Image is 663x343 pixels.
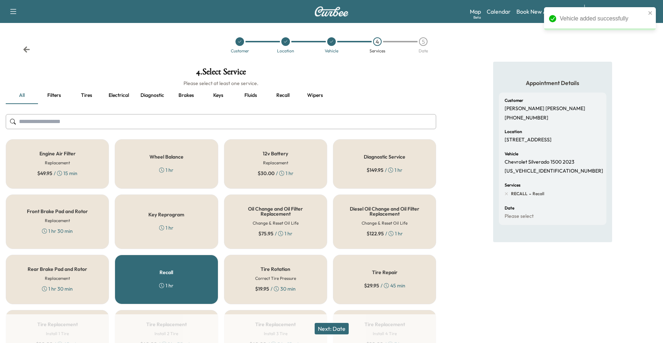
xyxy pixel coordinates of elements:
[505,159,574,165] p: Chevrolet Silverado 1500 2023
[253,220,299,226] h6: Change & Reset Oil Life
[6,87,38,104] button: all
[234,87,267,104] button: Fluids
[45,217,70,224] h6: Replacement
[255,285,269,292] span: $ 19.95
[325,49,338,53] div: Vehicle
[159,224,173,231] div: 1 hr
[37,170,52,177] span: $ 49.95
[419,49,428,53] div: Date
[367,166,383,174] span: $ 149.95
[202,87,234,104] button: Keys
[505,152,518,156] h6: Vehicle
[231,49,249,53] div: Customer
[505,206,514,210] h6: Date
[505,168,603,174] p: [US_VEHICLE_IDENTIFICATION_NUMBER]
[362,220,407,226] h6: Change & Reset Oil Life
[255,285,296,292] div: / 30 min
[560,14,646,23] div: Vehicle added successfully
[505,115,548,121] p: [PHONE_NUMBER]
[263,151,288,156] h5: 12v Battery
[28,267,87,272] h5: Rear Brake Pad and Rotor
[261,267,290,272] h5: Tire Rotation
[159,282,173,289] div: 1 hr
[23,46,30,53] div: Back
[45,160,70,166] h6: Replacement
[299,87,331,104] button: Wipers
[267,87,299,104] button: Recall
[236,206,315,216] h5: Oil Change and Oil Filter Replacement
[364,282,405,289] div: / 45 min
[505,105,585,112] p: [PERSON_NAME] [PERSON_NAME]
[499,79,606,87] h5: Appointment Details
[505,137,552,143] p: [STREET_ADDRESS]
[315,323,349,334] button: Next: Date
[367,166,402,174] div: / 1 hr
[277,49,294,53] div: Location
[70,87,102,104] button: Tires
[258,230,292,237] div: / 1 hr
[314,6,349,17] img: Curbee Logo
[102,87,135,104] button: Electrical
[170,87,202,104] button: Brakes
[38,87,70,104] button: Filters
[487,7,511,16] a: Calendar
[505,183,520,187] h6: Services
[511,191,528,197] span: RECALL
[531,191,544,197] span: Recall
[369,49,385,53] div: Services
[42,285,73,292] div: 1 hr 30 min
[528,190,531,197] span: -
[6,67,436,80] h1: 4 . Select Service
[159,270,173,275] h5: Recall
[505,130,522,134] h6: Location
[39,151,76,156] h5: Engine Air Filter
[258,230,273,237] span: $ 75.95
[159,166,173,174] div: 1 hr
[473,15,481,20] div: Beta
[255,275,296,282] h6: Correct Tire Pressure
[42,227,73,235] div: 1 hr 30 min
[258,170,294,177] div: / 1 hr
[470,7,481,16] a: MapBeta
[364,154,405,159] h5: Diagnostic Service
[27,209,88,214] h5: Front Brake Pad and Rotor
[37,170,77,177] div: / 15 min
[263,160,288,166] h6: Replacement
[6,80,436,87] h6: Please select at least one service.
[148,212,184,217] h5: Key Reprogram
[367,230,403,237] div: / 1 hr
[419,37,428,46] div: 5
[6,87,436,104] div: basic tabs example
[367,230,384,237] span: $ 122.95
[648,10,653,16] button: close
[505,213,534,220] p: Please select
[135,87,170,104] button: Diagnostic
[345,206,424,216] h5: Diesel Oil Change and Oil Filter Replacement
[372,270,397,275] h5: Tire Repair
[364,282,379,289] span: $ 29.95
[149,154,183,159] h5: Wheel Balance
[516,7,577,16] a: Book New Appointment
[373,37,382,46] div: 4
[505,98,523,103] h6: Customer
[45,275,70,282] h6: Replacement
[258,170,275,177] span: $ 30.00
